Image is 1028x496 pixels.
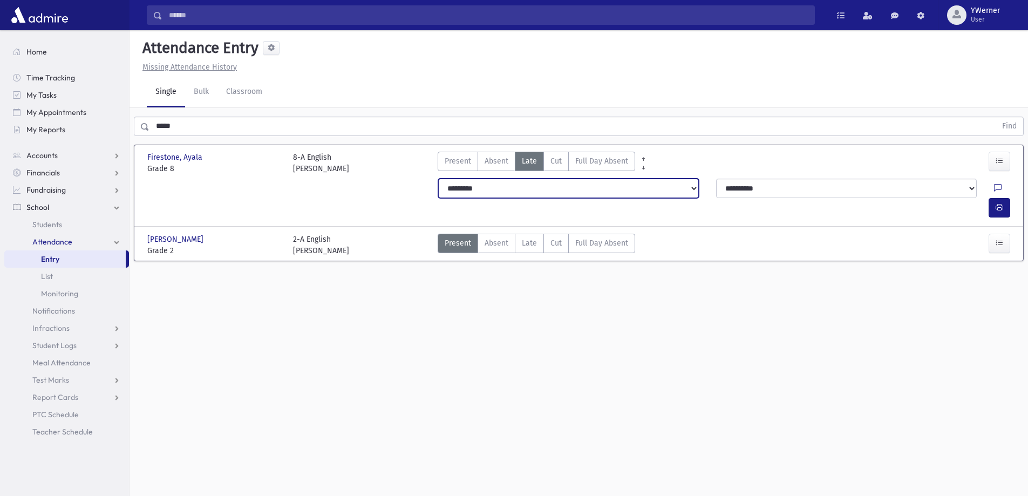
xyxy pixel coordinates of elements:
span: [PERSON_NAME] [147,234,206,245]
span: Student Logs [32,341,77,350]
span: PTC Schedule [32,410,79,419]
span: Fundraising [26,185,66,195]
div: AttTypes [438,152,635,174]
span: Late [522,237,537,249]
a: Monitoring [4,285,129,302]
div: AttTypes [438,234,635,256]
span: Full Day Absent [575,237,628,249]
a: Single [147,77,185,107]
span: My Tasks [26,90,57,100]
a: Financials [4,164,129,181]
a: Meal Attendance [4,354,129,371]
span: Grade 8 [147,163,282,174]
span: Report Cards [32,392,78,402]
span: Absent [485,155,508,167]
span: My Reports [26,125,65,134]
img: AdmirePro [9,4,71,26]
span: Present [445,237,471,249]
u: Missing Attendance History [142,63,237,72]
span: Full Day Absent [575,155,628,167]
span: Financials [26,168,60,178]
a: My Appointments [4,104,129,121]
a: Report Cards [4,389,129,406]
button: Find [996,117,1023,135]
span: Entry [41,254,59,264]
span: Accounts [26,151,58,160]
span: Time Tracking [26,73,75,83]
span: Infractions [32,323,70,333]
a: School [4,199,129,216]
span: Teacher Schedule [32,427,93,437]
a: Student Logs [4,337,129,354]
span: Firestone, Ayala [147,152,205,163]
span: Cut [550,155,562,167]
span: Monitoring [41,289,78,298]
a: Accounts [4,147,129,164]
span: Late [522,155,537,167]
div: 2-A English [PERSON_NAME] [293,234,349,256]
a: Missing Attendance History [138,63,237,72]
span: My Appointments [26,107,86,117]
span: Absent [485,237,508,249]
span: Meal Attendance [32,358,91,368]
span: Test Marks [32,375,69,385]
span: Cut [550,237,562,249]
span: YWerner [971,6,1000,15]
span: Attendance [32,237,72,247]
span: Notifications [32,306,75,316]
a: Notifications [4,302,129,320]
span: User [971,15,1000,24]
span: School [26,202,49,212]
span: Students [32,220,62,229]
div: 8-A English [PERSON_NAME] [293,152,349,174]
a: PTC Schedule [4,406,129,423]
a: Entry [4,250,126,268]
a: Fundraising [4,181,129,199]
span: List [41,271,53,281]
span: Grade 2 [147,245,282,256]
span: Present [445,155,471,167]
a: Home [4,43,129,60]
a: Test Marks [4,371,129,389]
a: Teacher Schedule [4,423,129,440]
a: Classroom [217,77,271,107]
input: Search [162,5,814,25]
a: Attendance [4,233,129,250]
a: List [4,268,129,285]
a: My Tasks [4,86,129,104]
a: Infractions [4,320,129,337]
a: My Reports [4,121,129,138]
h5: Attendance Entry [138,39,258,57]
a: Time Tracking [4,69,129,86]
span: Home [26,47,47,57]
a: Students [4,216,129,233]
a: Bulk [185,77,217,107]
